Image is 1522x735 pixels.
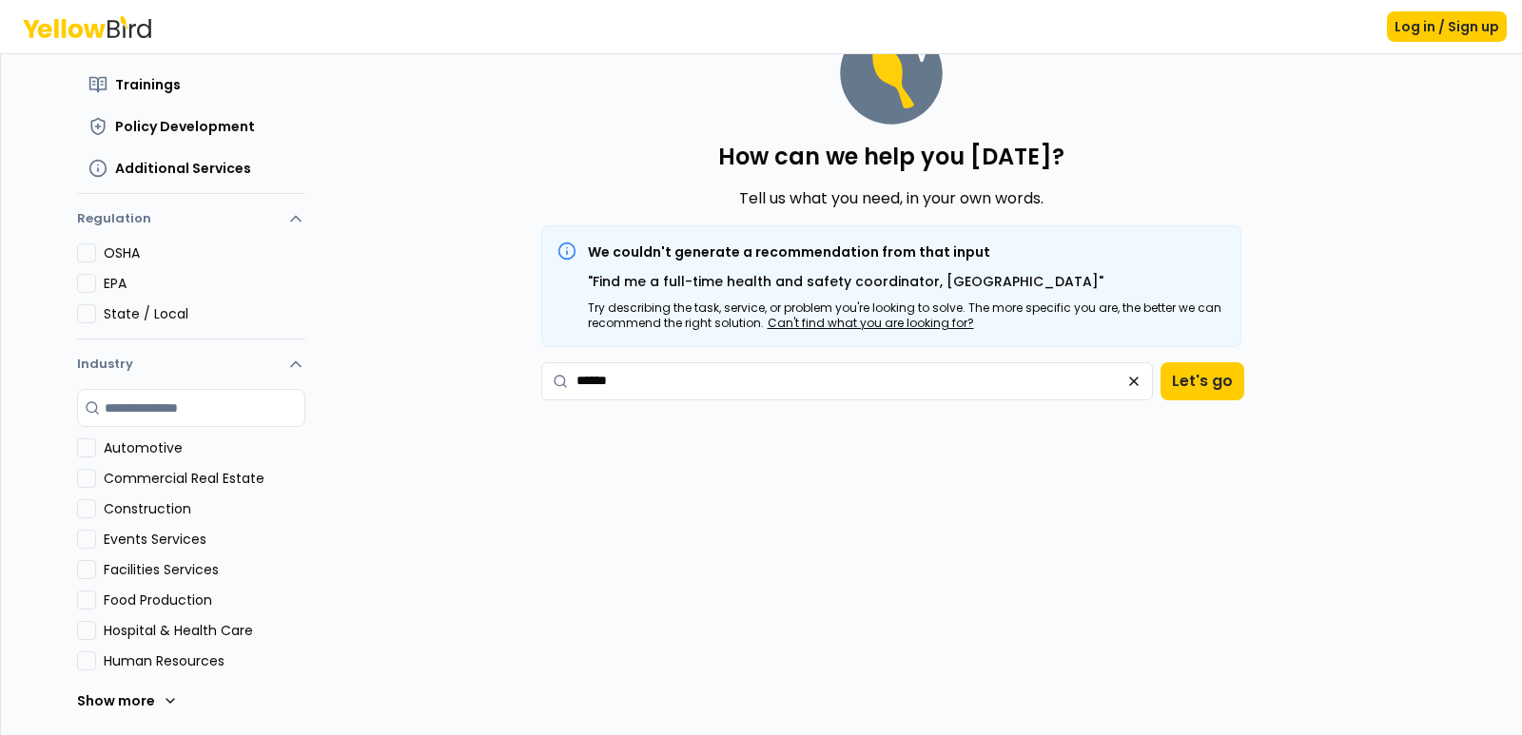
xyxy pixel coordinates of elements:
label: Hospital & Health Care [104,621,305,640]
button: Industry [77,339,305,389]
button: Policy Development [77,109,305,144]
label: Commercial Real Estate [104,469,305,488]
label: State / Local [104,304,305,323]
span: Trainings [115,75,181,94]
button: Additional Services [77,151,305,185]
label: Human Resources [104,651,305,670]
label: EPA [104,274,305,293]
div: Regulation [77,243,305,338]
span: Can't find what you are looking for? [768,315,974,331]
span: Additional Services [115,159,251,178]
label: Construction [104,499,305,518]
label: Food Production [104,590,305,609]
p: How can we help you [DATE]? [718,142,1064,172]
label: OSHA [104,243,305,262]
button: Let's go [1161,362,1244,400]
button: Log in / Sign up [1387,11,1507,42]
button: Show more [77,682,178,720]
span: Policy Development [115,117,255,136]
p: Tell us what you need, in your own words. [739,187,1044,210]
p: " Find me a full-time health and safety coordinator, [GEOGRAPHIC_DATA] " [588,271,1225,293]
label: Facilities Services [104,560,305,579]
div: Industry [77,389,305,735]
button: Trainings [77,68,305,102]
p: We couldn't generate a recommendation from that input [588,242,1225,263]
button: Regulation [77,202,305,243]
label: Automotive [104,438,305,457]
label: Events Services [104,530,305,549]
div: Try describing the task, service, or problem you're looking to solve. The more specific you are, ... [588,300,1225,331]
